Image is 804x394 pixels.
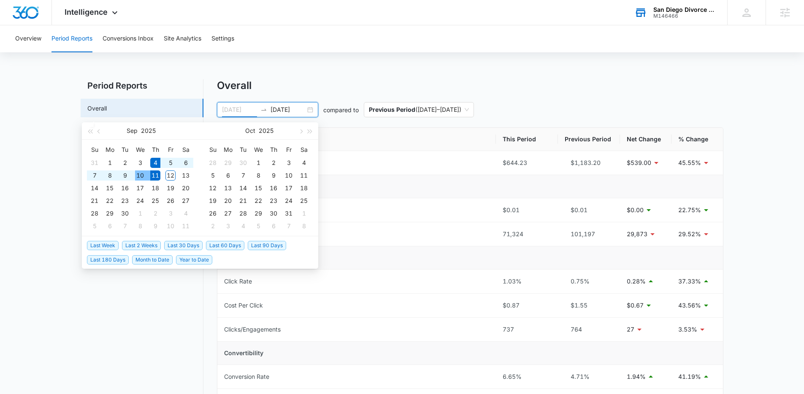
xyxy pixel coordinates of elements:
span: ( [DATE] – [DATE] ) [369,103,469,117]
div: 101,197 [565,229,613,239]
td: 2025-10-28 [236,207,251,220]
td: 2025-10-08 [251,169,266,182]
div: 24 [135,196,145,206]
td: 2025-10-31 [281,207,296,220]
td: 2025-10-03 [281,157,296,169]
th: Sa [178,143,193,157]
p: 37.33% [678,277,701,286]
div: 7 [120,221,130,231]
td: 2025-09-30 [117,207,133,220]
td: 2025-10-05 [205,169,220,182]
td: 2025-09-03 [133,157,148,169]
div: 17 [284,183,294,193]
td: 2025-09-01 [102,157,117,169]
div: Clicks/Engagements [224,325,281,334]
h1: Overall [217,79,252,92]
th: Th [148,143,163,157]
div: 18 [299,183,309,193]
td: 2025-09-15 [102,182,117,194]
td: 2025-10-04 [296,157,311,169]
div: 3 [135,158,145,168]
div: 737 [503,325,551,334]
h2: Period Reports [81,79,203,92]
div: 1.03% [503,277,551,286]
span: swap-right [260,106,267,113]
div: Click Rate [224,277,252,286]
div: 13 [223,183,233,193]
p: 29,873 [627,229,647,239]
td: 2025-10-12 [205,182,220,194]
td: 2025-09-06 [178,157,193,169]
td: 2025-10-25 [296,194,311,207]
div: 21 [89,196,100,206]
td: 2025-09-26 [163,194,178,207]
div: 8 [135,221,145,231]
div: 29 [105,208,115,219]
div: 71,324 [503,229,551,239]
div: 8 [253,170,263,181]
div: 6 [268,221,279,231]
th: Tu [117,143,133,157]
div: $0.01 [503,205,551,215]
td: 2025-09-14 [87,182,102,194]
div: 15 [105,183,115,193]
td: 2025-10-17 [281,182,296,194]
th: Mo [102,143,117,157]
td: 2025-09-11 [148,169,163,182]
div: 2 [268,158,279,168]
div: 23 [120,196,130,206]
p: 45.55% [678,158,701,167]
p: 1.94% [627,372,646,381]
div: 5 [208,170,218,181]
div: 5 [253,221,263,231]
th: We [251,143,266,157]
div: $0.87 [503,301,551,310]
div: 8 [105,170,115,181]
td: 2025-09-08 [102,169,117,182]
div: 11 [299,170,309,181]
div: 5 [89,221,100,231]
div: 8 [299,221,309,231]
th: Tu [236,143,251,157]
span: to [260,106,267,113]
div: 26 [208,208,218,219]
td: 2025-10-07 [117,220,133,232]
td: 2025-09-27 [178,194,193,207]
button: Site Analytics [164,25,201,52]
div: 29 [223,158,233,168]
div: 27 [181,196,191,206]
td: 2025-10-29 [251,207,266,220]
td: 2025-11-07 [281,220,296,232]
td: 2025-11-05 [251,220,266,232]
div: account id [653,13,715,19]
div: 22 [105,196,115,206]
div: 11 [150,170,160,181]
div: Cost Per Click [224,301,263,310]
p: Previous Period [369,106,415,113]
th: This Period [496,128,558,151]
div: 24 [284,196,294,206]
button: 2025 [141,122,156,139]
div: 9 [268,170,279,181]
div: 7 [284,221,294,231]
div: 2 [120,158,130,168]
div: 3 [223,221,233,231]
td: 2025-09-02 [117,157,133,169]
td: 2025-09-04 [148,157,163,169]
th: Fr [281,143,296,157]
th: % Change [671,128,723,151]
span: Month to Date [132,255,173,264]
div: 28 [238,208,248,219]
p: 29.52% [678,229,701,239]
div: 5 [165,158,176,168]
button: Conversions Inbox [103,25,154,52]
div: 22 [253,196,263,206]
th: Sa [296,143,311,157]
div: 26 [165,196,176,206]
p: compared to [323,105,359,114]
td: 2025-09-23 [117,194,133,207]
div: 10 [284,170,294,181]
td: 2025-09-19 [163,182,178,194]
div: 19 [208,196,218,206]
td: 2025-09-16 [117,182,133,194]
